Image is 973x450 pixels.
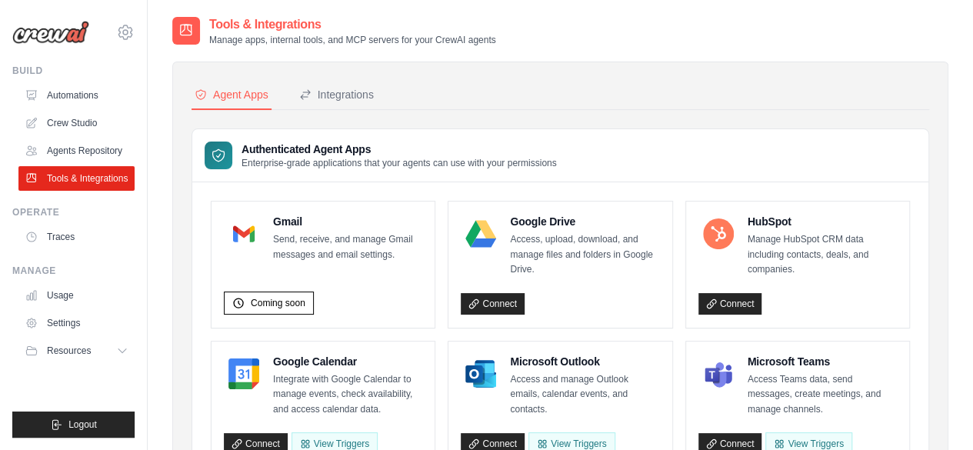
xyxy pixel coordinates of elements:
h4: HubSpot [748,214,897,229]
p: Enterprise-grade applications that your agents can use with your permissions [242,157,557,169]
img: Logo [12,21,89,44]
a: Agents Repository [18,138,135,163]
h3: Authenticated Agent Apps [242,142,557,157]
button: Agent Apps [192,81,272,110]
a: Usage [18,283,135,308]
p: Access Teams data, send messages, create meetings, and manage channels. [748,372,897,418]
p: Send, receive, and manage Gmail messages and email settings. [273,232,422,262]
img: Gmail Logo [228,218,259,249]
div: Integrations [299,87,374,102]
span: Coming soon [251,297,305,309]
a: Automations [18,83,135,108]
a: Settings [18,311,135,335]
h2: Tools & Integrations [209,15,496,34]
h4: Microsoft Outlook [510,354,659,369]
h4: Gmail [273,214,422,229]
img: Microsoft Teams Logo [703,358,734,389]
img: Google Calendar Logo [228,358,259,389]
span: Resources [47,345,91,357]
h4: Google Drive [510,214,659,229]
div: Operate [12,206,135,218]
h4: Google Calendar [273,354,422,369]
img: HubSpot Logo [703,218,734,249]
a: Tools & Integrations [18,166,135,191]
p: Manage apps, internal tools, and MCP servers for your CrewAI agents [209,34,496,46]
h4: Microsoft Teams [748,354,897,369]
p: Manage HubSpot CRM data including contacts, deals, and companies. [748,232,897,278]
div: Agent Apps [195,87,268,102]
p: Access and manage Outlook emails, calendar events, and contacts. [510,372,659,418]
button: Integrations [296,81,377,110]
button: Logout [12,412,135,438]
p: Integrate with Google Calendar to manage events, check availability, and access calendar data. [273,372,422,418]
p: Access, upload, download, and manage files and folders in Google Drive. [510,232,659,278]
a: Connect [698,293,762,315]
a: Connect [461,293,525,315]
div: Build [12,65,135,77]
a: Traces [18,225,135,249]
img: Google Drive Logo [465,218,496,249]
div: Manage [12,265,135,277]
button: Resources [18,338,135,363]
img: Microsoft Outlook Logo [465,358,496,389]
a: Crew Studio [18,111,135,135]
span: Logout [68,418,97,431]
